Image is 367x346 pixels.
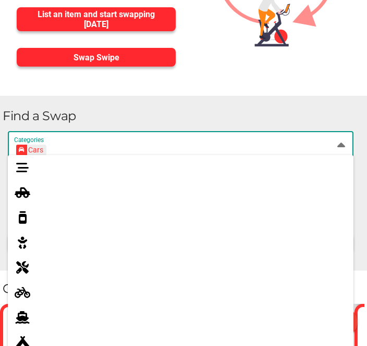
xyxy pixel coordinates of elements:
[19,145,44,156] div: Cars
[3,108,359,123] h1: Find a Swap
[17,7,176,31] button: List an item and start swapping [DATE]
[74,53,119,62] span: Swap Swipe
[3,281,135,296] span: Categories >
[25,9,167,29] span: List an item and start swapping [DATE]
[17,48,176,67] button: Swap Swipe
